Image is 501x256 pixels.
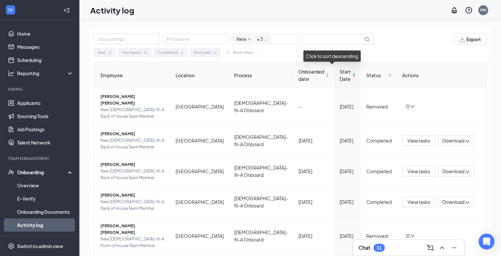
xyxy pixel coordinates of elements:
[454,34,487,45] button: Export
[402,197,435,207] button: View tasks
[298,168,329,175] div: [DATE]
[157,49,178,55] div: Completed
[397,63,486,88] th: Actions
[17,27,73,40] a: Home
[405,233,410,239] span: bars
[17,53,73,67] a: Scheduling
[170,187,229,217] td: [GEOGRAPHIC_DATA]
[293,63,334,88] th: Onboarded date
[340,168,356,175] div: [DATE]
[376,245,382,251] div: 31
[100,199,165,212] span: New [DEMOGRAPHIC_DATA]-fil-A Back of House Team Member
[8,243,14,249] svg: Settings
[17,179,73,192] a: Overview
[407,198,430,206] span: View tasks
[237,35,246,43] span: New
[366,198,392,206] div: Completed
[17,169,68,176] div: Onboarding
[229,88,293,125] td: [DEMOGRAPHIC_DATA]-fil-A Onboard
[17,110,73,123] a: Sourcing Tools
[410,234,415,238] span: down
[298,68,324,82] span: Onboarded date
[426,244,434,252] svg: ComposeMessage
[465,139,470,144] span: down
[90,5,134,16] h1: Activity log
[298,198,329,206] div: [DATE]
[64,7,70,14] svg: Collapse
[122,49,141,55] div: In progress
[340,198,356,206] div: [DATE]
[402,135,435,146] button: View tasks
[8,70,14,77] svg: Analysis
[7,7,14,13] svg: WorkstreamLogo
[17,232,73,245] a: Team
[361,63,397,88] th: Status
[298,232,329,240] div: [DATE]
[229,125,293,156] td: [DEMOGRAPHIC_DATA]-fil-A Onboard
[366,232,392,240] div: Removed
[17,70,74,77] div: Reporting
[450,244,458,252] svg: Minimize
[442,199,464,206] span: Download
[229,217,293,255] td: [DEMOGRAPHIC_DATA]-fil-A Onboard
[17,192,73,205] a: E-Verify
[438,244,446,252] svg: ChevronUp
[194,49,210,55] div: Removed
[100,93,165,107] span: [PERSON_NAME] [PERSON_NAME]
[449,242,459,253] button: Minimize
[437,242,447,253] button: ChevronUp
[17,123,73,136] a: Job Postings
[170,125,229,156] td: [GEOGRAPHIC_DATA]
[466,37,481,42] span: Export
[170,63,229,88] th: Location
[298,103,329,110] div: -
[442,168,464,175] span: Download
[229,187,293,217] td: [DEMOGRAPHIC_DATA]-fil-A Onboard
[8,86,72,92] div: Hiring
[94,63,170,88] th: Employee
[100,161,165,168] span: [PERSON_NAME]
[364,37,370,42] svg: MagnifyingGlass
[257,35,267,43] span: + 3 ...
[298,137,329,144] div: [DATE]
[442,137,464,144] span: Download
[366,137,392,144] div: Completed
[8,156,72,161] div: Team Management
[17,218,73,232] a: Activity log
[366,168,392,175] div: Completed
[170,88,229,125] td: [GEOGRAPHIC_DATA]
[425,242,435,253] button: ComposeMessage
[340,137,356,144] div: [DATE]
[303,50,361,62] div: Click to sort descending
[100,223,165,236] span: [PERSON_NAME] [PERSON_NAME]
[410,104,415,109] span: down
[465,6,473,14] svg: QuestionInfo
[17,136,73,149] a: Talent Network
[98,49,106,55] div: New
[100,168,165,181] span: New [DEMOGRAPHIC_DATA]-fil-A Back of House Team Member
[248,37,251,41] span: close
[340,103,356,110] div: [DATE]
[358,244,370,251] h3: Chat
[100,192,165,199] span: [PERSON_NAME]
[170,156,229,187] td: [GEOGRAPHIC_DATA]
[17,40,73,53] a: Messages
[479,234,494,249] div: Open Intercom Messenger
[340,68,351,82] span: Start Date
[100,236,165,249] span: New [DEMOGRAPHIC_DATA]-fil-A Front of House Team Member
[480,7,487,13] div: MH
[465,200,470,205] span: down
[366,103,392,110] div: Removed
[100,107,165,120] span: New [DEMOGRAPHIC_DATA]-fil-A Back of House Team Member
[405,104,410,109] span: bars
[407,168,430,175] span: View tasks
[17,96,73,110] a: Applicants
[17,205,73,218] a: Onboarding Documents
[229,156,293,187] td: [DEMOGRAPHIC_DATA]-fil-A Onboard
[366,72,387,79] span: Status
[465,170,470,174] span: down
[340,232,356,240] div: [DATE]
[450,6,458,14] svg: Notifications
[233,49,254,55] div: Reset filters
[100,137,165,150] span: New [DEMOGRAPHIC_DATA]-fil-A Back of House Team Member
